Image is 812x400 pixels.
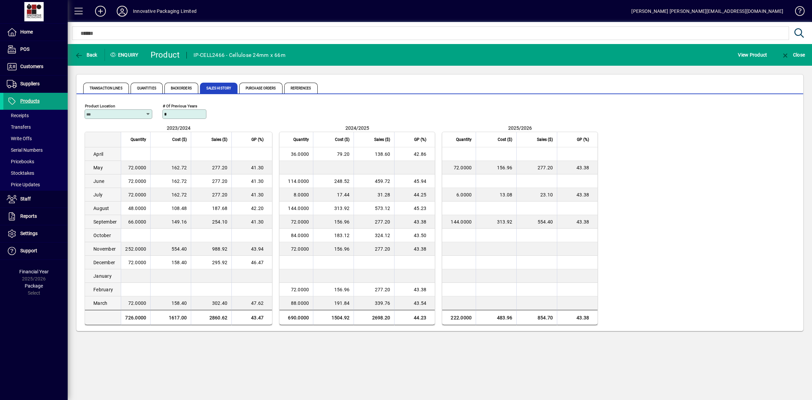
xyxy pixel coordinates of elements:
span: 324.12 [375,233,390,238]
span: 72.0000 [291,287,309,292]
span: Backorders [164,83,198,93]
span: 156.96 [334,219,350,225]
span: 43.94 [251,246,264,252]
span: 277.20 [212,178,228,184]
span: 988.92 [212,246,228,252]
span: Package [25,283,43,289]
span: 277.20 [212,192,228,197]
td: 43.38 [557,310,597,325]
span: 313.92 [334,206,350,211]
td: 690.0000 [279,310,313,325]
span: Quantities [131,83,163,93]
td: 1504.92 [313,310,354,325]
td: July [85,188,121,202]
span: 43.38 [414,246,426,252]
td: November [85,242,121,256]
span: 84.0000 [291,233,309,238]
td: May [85,161,121,174]
span: View Product [738,49,767,60]
td: January [85,269,121,283]
span: Settings [20,231,38,236]
span: 79.20 [337,151,349,157]
td: September [85,215,121,229]
span: 191.84 [334,300,350,306]
span: 277.20 [538,165,553,170]
a: Receipts [3,110,68,121]
mat-label: Product Location [85,104,115,108]
span: 72.0000 [128,178,146,184]
span: 573.12 [375,206,390,211]
span: 156.96 [497,165,513,170]
span: Support [20,248,37,253]
span: 43.38 [577,192,589,197]
span: Price Updates [7,182,40,187]
span: 459.72 [375,178,390,184]
td: 222.0000 [442,310,476,325]
span: 43.38 [414,287,426,292]
span: 48.0000 [128,206,146,211]
span: Sales ($) [211,136,227,143]
span: 72.0000 [128,300,146,306]
span: 42.20 [251,206,264,211]
span: 88.0000 [291,300,309,306]
span: 72.0000 [454,165,472,170]
span: 339.76 [375,300,390,306]
span: 43.54 [414,300,426,306]
span: 156.96 [334,246,350,252]
td: June [85,174,121,188]
span: Customers [20,64,43,69]
span: GP (%) [251,136,264,143]
span: Home [20,29,33,35]
span: 72.0000 [128,260,146,265]
span: Receipts [7,113,29,118]
span: 43.38 [414,219,426,225]
td: 2860.62 [191,310,231,325]
span: Sales ($) [374,136,390,143]
span: Write Offs [7,136,32,141]
a: Support [3,243,68,259]
div: Product [151,49,180,60]
span: 66.0000 [128,219,146,225]
span: 295.92 [212,260,228,265]
span: 277.20 [375,219,390,225]
span: 72.0000 [291,219,309,225]
a: Price Updates [3,179,68,190]
a: Suppliers [3,76,68,92]
span: Staff [20,196,31,202]
span: Quantity [293,136,309,143]
app-page-header-button: Close enquiry [774,49,812,61]
td: 726.0000 [121,310,150,325]
span: 313.92 [497,219,513,225]
span: 554.40 [538,219,553,225]
span: 72.0000 [291,246,309,252]
span: 8.0000 [294,192,309,197]
span: Transaction Lines [83,83,129,93]
a: Write Offs [3,133,68,144]
app-page-header-button: Back [68,49,105,61]
mat-label: # of previous years [163,104,197,108]
span: 43.50 [414,233,426,238]
span: 72.0000 [128,192,146,197]
span: 23.10 [540,192,553,197]
span: POS [20,46,29,52]
span: GP (%) [577,136,589,143]
div: IP-CELL2466 - Cellulose 24mm x 66m [194,50,286,61]
button: Add [90,5,111,17]
span: 554.40 [172,246,187,252]
button: Close [780,49,807,61]
span: 187.68 [212,206,228,211]
span: 72.0000 [128,165,146,170]
td: 43.47 [231,310,272,325]
a: POS [3,41,68,58]
span: 158.40 [172,260,187,265]
div: Enquiry [105,49,145,60]
span: Financial Year [19,269,49,274]
span: Reports [20,213,37,219]
span: GP (%) [414,136,426,143]
td: February [85,283,121,296]
td: October [85,229,121,242]
span: 31.28 [378,192,390,197]
span: 277.20 [212,165,228,170]
span: 302.40 [212,300,228,306]
span: 144.0000 [288,206,309,211]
